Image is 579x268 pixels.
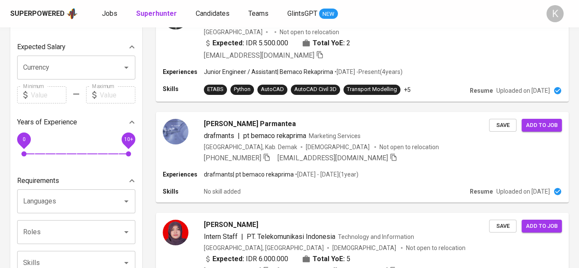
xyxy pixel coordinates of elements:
[120,195,132,207] button: Open
[204,119,296,129] span: [PERSON_NAME] Parmantea
[136,9,177,18] b: Superhunter
[287,9,338,19] a: GlintsGPT NEW
[212,254,244,264] b: Expected:
[204,233,238,241] span: Intern Staff
[248,9,269,18] span: Teams
[294,85,337,94] div: AutoCAD Civil 3D
[204,244,324,252] div: [GEOGRAPHIC_DATA], [GEOGRAPHIC_DATA]
[163,187,204,196] p: Skills
[196,9,230,18] span: Candidates
[489,119,516,132] button: Save
[338,233,414,240] span: Technology and Information
[234,85,251,94] div: Python
[17,114,135,131] div: Years of Experience
[17,117,77,127] p: Years of Experience
[22,136,25,142] span: 0
[17,172,135,189] div: Requirements
[346,254,350,264] span: 5
[204,68,333,76] p: Junior Engineer / Assistant | Bemaco Rekaprima
[319,10,338,18] span: NEW
[136,9,179,19] a: Superhunter
[306,143,371,151] span: [DEMOGRAPHIC_DATA]
[526,221,558,231] span: Add to job
[333,68,403,76] p: • [DATE] - Present ( 4 years )
[204,154,261,162] span: [PHONE_NUMBER]
[100,86,135,103] input: Value
[120,62,132,74] button: Open
[313,254,345,264] b: Total YoE:
[204,187,241,196] p: No skill added
[156,112,569,203] a: [PERSON_NAME] Parmanteadrafmants|pt bemaco rekaprimaMarketing Services[GEOGRAPHIC_DATA], Kab. Dem...
[406,244,466,252] p: Not open to relocation
[17,38,135,56] div: Expected Salary
[522,119,562,132] button: Add to job
[238,131,240,141] span: |
[204,143,297,151] div: [GEOGRAPHIC_DATA], Kab. Demak
[10,7,78,20] a: Superpoweredapp logo
[17,176,59,186] p: Requirements
[287,9,317,18] span: GlintsGPT
[163,119,188,144] img: 91995204d193afa0a0c8e1ec1e848f6d.jpg
[204,38,288,48] div: IDR 5.500.000
[379,143,439,151] p: Not open to relocation
[346,38,350,48] span: 2
[102,9,119,19] a: Jobs
[31,86,66,103] input: Value
[163,170,204,179] p: Experiences
[204,51,314,59] span: [EMAIL_ADDRESS][DOMAIN_NAME]
[207,85,224,94] div: ETABS
[17,42,66,52] p: Expected Salary
[204,132,234,140] span: drafmants
[204,254,288,264] div: IDR 6.000.000
[124,136,133,142] span: 10+
[309,133,361,139] span: Marketing Services
[120,226,132,238] button: Open
[248,9,270,19] a: Teams
[241,232,243,242] span: |
[493,221,512,231] span: Save
[204,220,258,230] span: [PERSON_NAME]
[66,7,78,20] img: app logo
[470,86,493,95] p: Resume
[243,132,306,140] span: pt bemaco rekaprima
[313,38,345,48] b: Total YoE:
[496,86,550,95] p: Uploaded on [DATE]
[212,38,244,48] b: Expected:
[163,68,204,76] p: Experiences
[493,121,512,130] span: Save
[163,85,204,93] p: Skills
[347,85,397,94] div: Transport Modelling
[102,9,117,18] span: Jobs
[10,9,65,19] div: Superpowered
[470,187,493,196] p: Resume
[278,154,388,162] span: [EMAIL_ADDRESS][DOMAIN_NAME]
[294,170,358,179] p: • [DATE] - [DATE] ( 1 year )
[404,85,411,94] p: +5
[546,5,564,22] div: K
[247,233,335,241] span: PT. Telekomunikasi Indonesia
[332,244,397,252] span: [DEMOGRAPHIC_DATA]
[261,85,284,94] div: AutoCAD
[204,28,263,36] div: [GEOGRAPHIC_DATA]
[526,121,558,130] span: Add to job
[496,187,550,196] p: Uploaded on [DATE]
[196,9,231,19] a: Candidates
[280,28,339,36] p: Not open to relocation
[522,220,562,233] button: Add to job
[489,220,516,233] button: Save
[163,220,188,245] img: 035da16c860b8a880c266c9dce474e2a.jpg
[204,170,294,179] p: drafmants | pt bemaco rekaprima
